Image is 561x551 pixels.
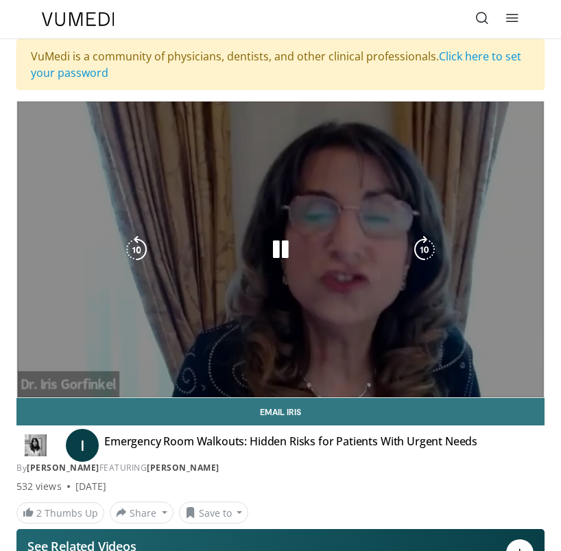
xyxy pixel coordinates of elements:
[75,480,106,493] div: [DATE]
[110,502,174,524] button: Share
[16,39,545,90] div: VuMedi is a community of physicians, dentists, and other clinical professionals.
[104,434,477,456] h4: Emergency Room Walkouts: Hidden Risks for Patients With Urgent Needs
[179,502,249,524] button: Save to
[16,502,104,524] a: 2 Thumbs Up
[27,462,99,473] a: [PERSON_NAME]
[16,434,55,456] img: Dr. Iris Gorfinkel
[16,480,62,493] span: 532 views
[36,506,42,519] span: 2
[16,398,545,425] a: Email Iris
[147,462,219,473] a: [PERSON_NAME]
[66,429,99,462] a: I
[17,102,544,397] video-js: Video Player
[16,462,545,474] div: By FEATURING
[42,12,115,26] img: VuMedi Logo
